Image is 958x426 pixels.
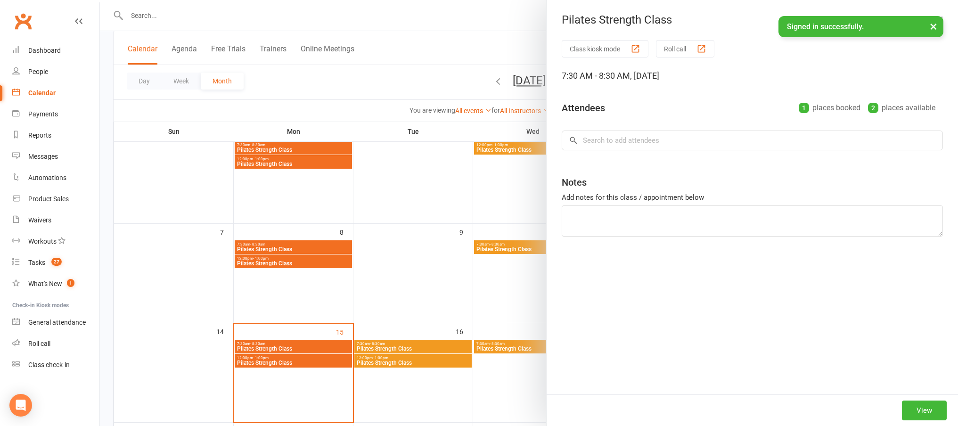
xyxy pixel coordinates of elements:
[12,231,99,252] a: Workouts
[12,273,99,295] a: What's New1
[799,103,809,113] div: 1
[12,354,99,376] a: Class kiosk mode
[51,258,62,266] span: 27
[28,340,50,347] div: Roll call
[12,210,99,231] a: Waivers
[28,47,61,54] div: Dashboard
[925,16,942,36] button: ×
[9,394,32,417] div: Open Intercom Messenger
[12,312,99,333] a: General attendance kiosk mode
[799,101,860,115] div: places booked
[12,104,99,125] a: Payments
[28,216,51,224] div: Waivers
[12,188,99,210] a: Product Sales
[562,192,943,203] div: Add notes for this class / appointment below
[562,101,605,115] div: Attendees
[28,280,62,287] div: What's New
[12,61,99,82] a: People
[562,131,943,150] input: Search to add attendees
[28,319,86,326] div: General attendance
[12,252,99,273] a: Tasks 27
[28,131,51,139] div: Reports
[12,125,99,146] a: Reports
[787,22,864,31] span: Signed in successfully.
[28,110,58,118] div: Payments
[28,195,69,203] div: Product Sales
[902,401,947,420] button: View
[28,238,57,245] div: Workouts
[28,174,66,181] div: Automations
[11,9,35,33] a: Clubworx
[562,176,587,189] div: Notes
[547,13,958,26] div: Pilates Strength Class
[656,40,714,57] button: Roll call
[12,146,99,167] a: Messages
[868,101,935,115] div: places available
[562,40,648,57] button: Class kiosk mode
[28,361,70,369] div: Class check-in
[12,40,99,61] a: Dashboard
[67,279,74,287] span: 1
[12,333,99,354] a: Roll call
[12,167,99,188] a: Automations
[562,69,943,82] div: 7:30 AM - 8:30 AM, [DATE]
[28,68,48,75] div: People
[28,259,45,266] div: Tasks
[28,89,56,97] div: Calendar
[12,82,99,104] a: Calendar
[28,153,58,160] div: Messages
[868,103,878,113] div: 2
